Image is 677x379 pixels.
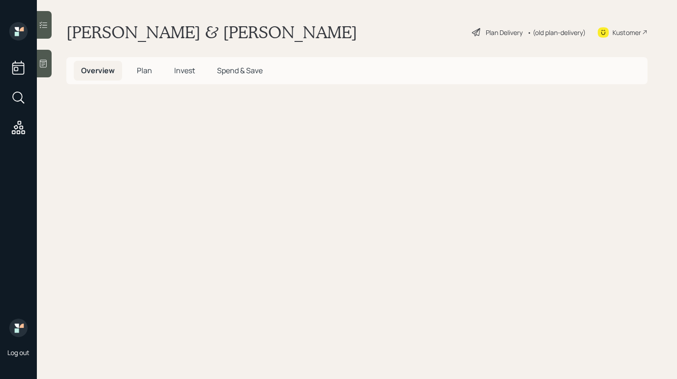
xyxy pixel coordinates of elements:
[612,28,641,37] div: Kustomer
[66,22,357,42] h1: [PERSON_NAME] & [PERSON_NAME]
[9,319,28,337] img: retirable_logo.png
[486,28,523,37] div: Plan Delivery
[137,65,152,76] span: Plan
[527,28,586,37] div: • (old plan-delivery)
[81,65,115,76] span: Overview
[7,348,29,357] div: Log out
[217,65,263,76] span: Spend & Save
[174,65,195,76] span: Invest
